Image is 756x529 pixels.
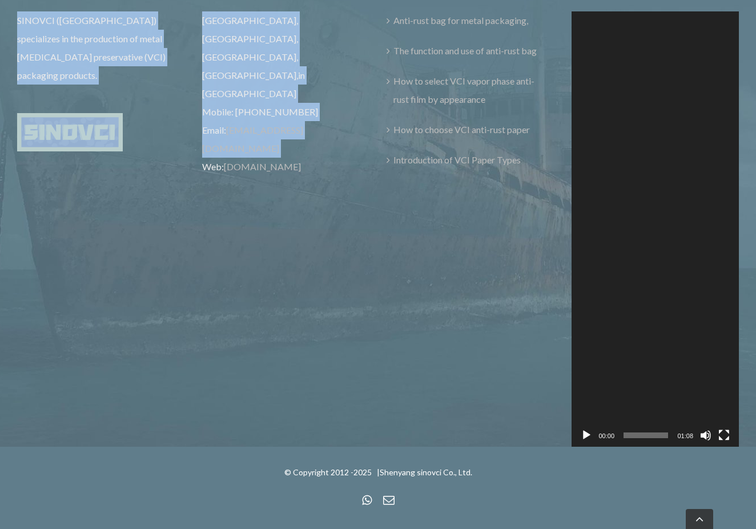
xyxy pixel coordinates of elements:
p: Email: [202,121,370,158]
a: Introduction of VCI Paper Types [393,151,549,169]
div: © Copyright 2012 - 2025 |Shenyang sinovci Co., Ltd. [17,464,739,480]
span: 00:00 [599,432,615,439]
button: Mute [700,430,711,441]
button: Play [581,430,592,441]
p: Mobile: [PHONE_NUMBER] [202,103,370,121]
a: [EMAIL_ADDRESS][DOMAIN_NAME] [202,125,303,154]
a: How to choose VCI anti-rust paper [393,121,549,139]
div: Video Player [572,11,739,447]
p: SINOVCI ([GEOGRAPHIC_DATA]) specializes in the production of metal [MEDICAL_DATA] preservative (V... [17,11,185,85]
a: The function and use of anti-rust bag [393,42,549,60]
a: [DOMAIN_NAME] [224,161,301,172]
p: [GEOGRAPHIC_DATA], [GEOGRAPHIC_DATA], [GEOGRAPHIC_DATA], [GEOGRAPHIC_DATA],in [GEOGRAPHIC_DATA] [202,11,370,103]
p: Web: [202,158,370,176]
a: How to select VCI vapor phase anti-rust film by appearance [393,72,549,109]
button: Fullscreen [718,430,730,441]
span: 01:08 [677,432,693,439]
a: Anti-rust bag for metal packaging, [393,11,549,30]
